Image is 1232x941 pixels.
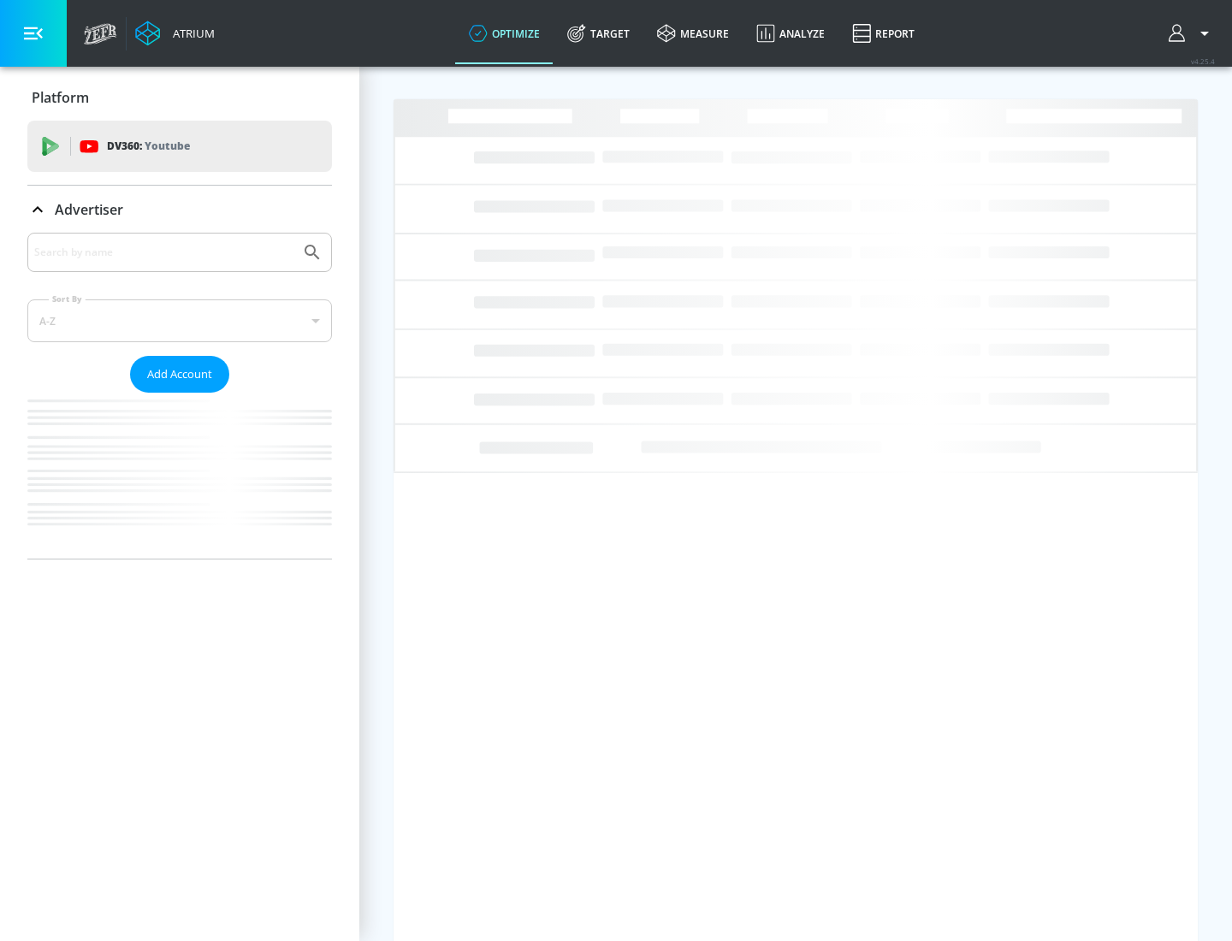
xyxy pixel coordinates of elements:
a: Report [838,3,928,64]
p: Advertiser [55,200,123,219]
div: Advertiser [27,186,332,234]
p: DV360: [107,137,190,156]
span: v 4.25.4 [1191,56,1215,66]
div: DV360: Youtube [27,121,332,172]
nav: list of Advertiser [27,393,332,559]
a: measure [643,3,743,64]
div: A-Z [27,299,332,342]
div: Platform [27,74,332,121]
a: Target [554,3,643,64]
a: optimize [455,3,554,64]
button: Add Account [130,356,229,393]
a: Analyze [743,3,838,64]
span: Add Account [147,364,212,384]
a: Atrium [135,21,215,46]
div: Advertiser [27,233,332,559]
label: Sort By [49,293,86,305]
div: Atrium [166,26,215,41]
p: Youtube [145,137,190,155]
input: Search by name [34,241,293,263]
p: Platform [32,88,89,107]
